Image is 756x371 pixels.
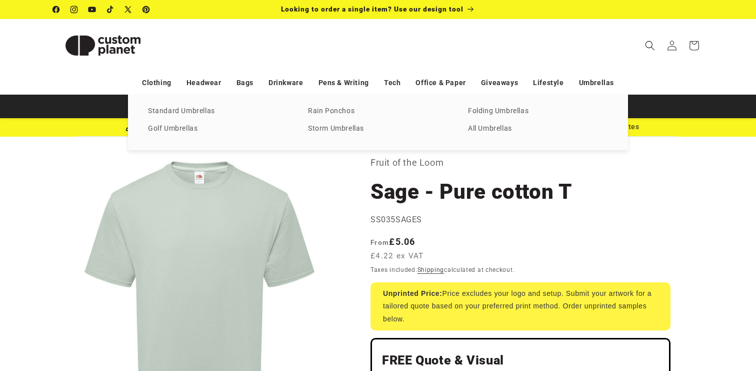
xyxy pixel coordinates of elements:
a: Lifestyle [533,74,563,92]
a: Custom Planet [49,19,157,72]
a: Shipping [417,266,444,273]
a: Folding Umbrellas [468,105,608,118]
a: Storm Umbrellas [308,122,448,136]
a: Pens & Writing [318,74,369,92]
div: Taxes included. calculated at checkout. [370,265,670,275]
summary: Search [639,35,661,57]
a: Drinkware [268,74,303,92]
div: Price excludes your logo and setup. Submit your artwork for a tailored quote based on your prefer... [370,282,670,330]
a: Rain Ponchos [308,105,448,118]
h2: FREE Quote & Visual [382,352,659,368]
a: Umbrellas [579,74,614,92]
a: All Umbrellas [468,122,608,136]
span: Looking to order a single item? Use our design tool [281,5,463,13]
img: Custom Planet [53,23,153,68]
a: Tech [384,74,400,92]
a: Bags [236,74,253,92]
p: Fruit of the Loom [370,155,670,171]
a: Headwear [186,74,221,92]
iframe: Chat Widget [584,263,756,371]
h1: Sage - Pure cotton T [370,178,670,205]
strong: Unprinted Price: [383,289,442,297]
a: Golf Umbrellas [148,122,288,136]
a: Office & Paper [415,74,465,92]
span: From [370,238,389,246]
strong: £5.06 [370,236,415,247]
span: SS035SAGES [370,215,422,224]
a: Giveaways [481,74,518,92]
a: Clothing [142,74,171,92]
a: Standard Umbrellas [148,105,288,118]
span: £4.22 ex VAT [370,250,424,262]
